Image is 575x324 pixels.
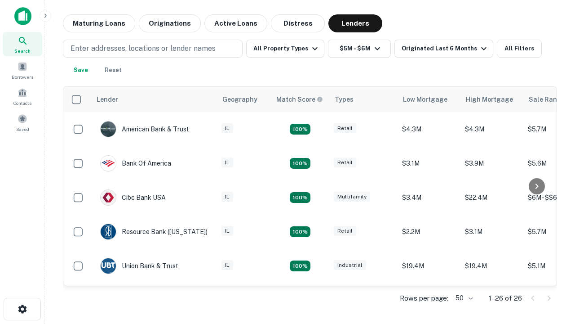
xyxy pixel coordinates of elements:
[403,94,447,105] div: Low Mortgage
[204,14,267,32] button: Active Loans
[290,226,310,237] div: Matching Properties: 4, hasApolloMatch: undefined
[221,226,233,236] div: IL
[460,146,523,180] td: $3.9M
[398,87,460,112] th: Low Mortgage
[63,14,135,32] button: Maturing Loans
[13,99,31,107] span: Contacts
[100,155,171,171] div: Bank Of America
[71,43,216,54] p: Enter addresses, locations or lender names
[3,110,42,135] a: Saved
[14,47,31,54] span: Search
[328,40,391,58] button: $5M - $6M
[466,94,513,105] div: High Mortgage
[460,112,523,146] td: $4.3M
[334,123,356,134] div: Retail
[328,14,382,32] button: Lenders
[334,192,370,202] div: Multifamily
[100,189,166,206] div: Cibc Bank USA
[99,61,128,79] button: Reset
[497,40,542,58] button: All Filters
[329,87,398,112] th: Types
[246,40,324,58] button: All Property Types
[290,192,310,203] div: Matching Properties: 4, hasApolloMatch: undefined
[398,146,460,180] td: $3.1M
[276,94,321,104] h6: Match Score
[394,40,493,58] button: Originated Last 6 Months
[101,121,116,137] img: picture
[66,61,95,79] button: Save your search to get updates of matches that match your search criteria.
[489,293,522,304] p: 1–26 of 26
[271,14,325,32] button: Distress
[217,87,271,112] th: Geography
[3,84,42,108] a: Contacts
[100,258,178,274] div: Union Bank & Trust
[101,156,116,171] img: picture
[12,73,33,81] span: Borrowers
[14,7,31,25] img: capitalize-icon.png
[221,157,233,168] div: IL
[290,261,310,271] div: Matching Properties: 4, hasApolloMatch: undefined
[3,58,42,82] a: Borrowers
[100,224,208,240] div: Resource Bank ([US_STATE])
[101,258,116,274] img: picture
[398,112,460,146] td: $4.3M
[139,14,201,32] button: Originations
[460,249,523,283] td: $19.4M
[460,87,523,112] th: High Mortgage
[271,87,329,112] th: Capitalize uses an advanced AI algorithm to match your search with the best lender. The match sco...
[460,283,523,317] td: $4M
[398,180,460,215] td: $3.4M
[97,94,118,105] div: Lender
[63,40,243,58] button: Enter addresses, locations or lender names
[91,87,217,112] th: Lender
[101,190,116,205] img: picture
[290,158,310,169] div: Matching Properties: 4, hasApolloMatch: undefined
[221,192,233,202] div: IL
[334,226,356,236] div: Retail
[221,260,233,270] div: IL
[222,94,257,105] div: Geography
[100,121,189,137] div: American Bank & Trust
[335,94,354,105] div: Types
[530,223,575,266] iframe: Chat Widget
[398,283,460,317] td: $4M
[101,224,116,239] img: picture
[3,32,42,56] a: Search
[221,123,233,134] div: IL
[460,180,523,215] td: $22.4M
[276,94,323,104] div: Capitalize uses an advanced AI algorithm to match your search with the best lender. The match sco...
[452,292,474,305] div: 50
[402,43,489,54] div: Originated Last 6 Months
[400,293,448,304] p: Rows per page:
[290,124,310,135] div: Matching Properties: 7, hasApolloMatch: undefined
[460,215,523,249] td: $3.1M
[398,249,460,283] td: $19.4M
[334,157,356,168] div: Retail
[16,126,29,133] span: Saved
[334,260,366,270] div: Industrial
[398,215,460,249] td: $2.2M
